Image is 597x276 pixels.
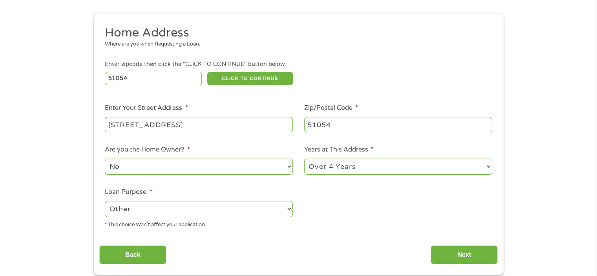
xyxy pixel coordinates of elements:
label: Are you the Home Owner? [105,146,190,154]
label: Enter Your Street Address [105,104,188,112]
div: Enter zipcode then click the "CLICK TO CONTINUE" button below. [105,60,492,69]
input: Next [431,245,498,265]
input: 1 Main Street [105,117,293,132]
input: Enter Zipcode (e.g 01510) [105,72,202,85]
label: Loan Purpose [105,188,152,196]
div: Where are you when Requesting a Loan. [105,40,486,48]
h2: Home Address [105,25,486,41]
button: CLICK TO CONTINUE [207,72,293,85]
label: Years at This Address [304,146,374,154]
label: Zip/Postal Code [304,104,358,112]
div: * This choice Won’t affect your application [105,218,293,229]
input: Back [99,245,166,265]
